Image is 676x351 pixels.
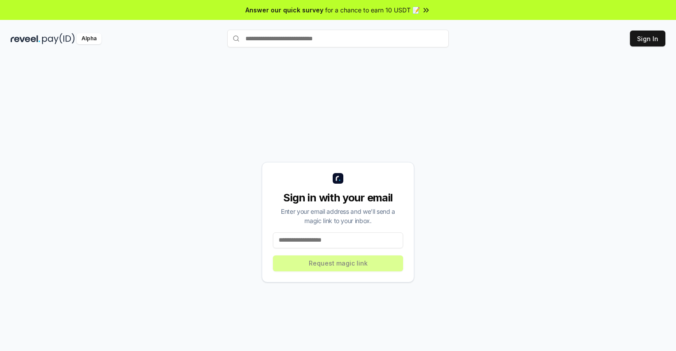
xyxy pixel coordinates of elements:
[273,207,403,225] div: Enter your email address and we’ll send a magic link to your inbox.
[630,31,665,46] button: Sign In
[325,5,420,15] span: for a chance to earn 10 USDT 📝
[42,33,75,44] img: pay_id
[77,33,101,44] div: Alpha
[11,33,40,44] img: reveel_dark
[333,173,343,184] img: logo_small
[273,191,403,205] div: Sign in with your email
[245,5,323,15] span: Answer our quick survey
